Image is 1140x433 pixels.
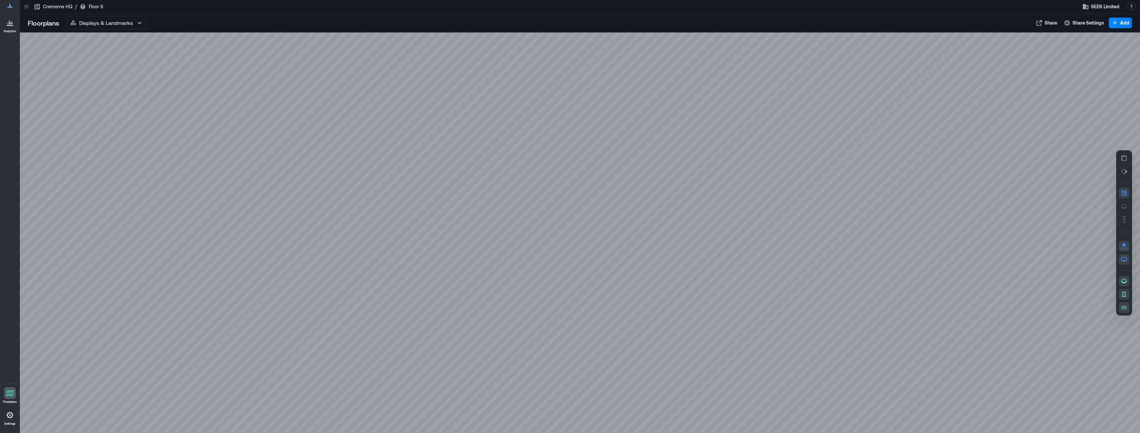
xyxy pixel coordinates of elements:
[1034,18,1059,28] button: Share
[67,16,146,30] button: Displays & Landmarks
[4,29,16,33] p: Analytics
[1072,20,1104,26] span: Share Settings
[43,3,73,10] p: Cremorne HQ
[1091,3,1119,10] span: SEEK Limited
[28,18,59,28] p: Floorplans
[3,400,17,404] p: Floorplans
[1080,1,1121,12] button: SEEK Limited
[1109,18,1132,28] button: Add
[1045,20,1057,26] span: Share
[75,3,77,10] p: /
[2,407,18,428] a: Settings
[1,385,19,406] a: Floorplans
[1062,18,1106,28] button: Share Settings
[2,15,18,35] a: Analytics
[4,422,16,426] p: Settings
[89,3,103,10] p: Floor 6
[79,19,133,27] p: Displays & Landmarks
